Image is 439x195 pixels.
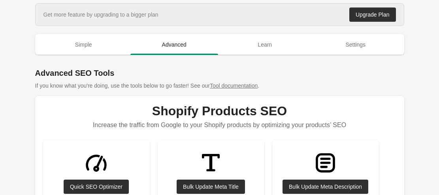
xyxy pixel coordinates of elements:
[81,148,111,178] img: GaugeMajor-1ebe3a4f609d70bf2a71c020f60f15956db1f48d7107b7946fc90d31709db45e.svg
[196,148,226,178] img: TitleMinor-8a5de7e115299b8c2b1df9b13fb5e6d228e26d13b090cf20654de1eaf9bee786.svg
[40,37,128,52] span: Simple
[129,34,220,55] button: Advanced
[283,180,368,194] a: Bulk Update Meta Description
[220,34,311,55] button: Learn
[70,184,122,190] div: Quick SEO Optimizer
[43,11,158,19] div: Get more feature by upgrading to a bigger plan
[64,180,129,194] a: Quick SEO Optimizer
[310,34,401,55] button: Settings
[311,148,340,178] img: TextBlockMajor-3e13e55549f1fe4aa18089e576148c69364b706dfb80755316d4ac7f5c51f4c3.svg
[349,7,396,22] a: Upgrade Plan
[38,34,129,55] button: Simple
[183,184,239,190] div: Bulk Update Meta Title
[43,118,396,132] p: Increase the traffic from Google to your Shopify products by optimizing your products’ SEO
[130,37,218,52] span: Advanced
[35,82,404,90] p: If you know what you're doing, use the tools below to go faster! See our .
[177,180,245,194] a: Bulk Update Meta Title
[221,37,309,52] span: Learn
[289,184,362,190] div: Bulk Update Meta Description
[210,82,258,89] a: Tool documentation
[43,104,396,118] h1: Shopify Products SEO
[312,37,399,52] span: Settings
[35,67,404,79] h1: Advanced SEO Tools
[356,11,390,18] div: Upgrade Plan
